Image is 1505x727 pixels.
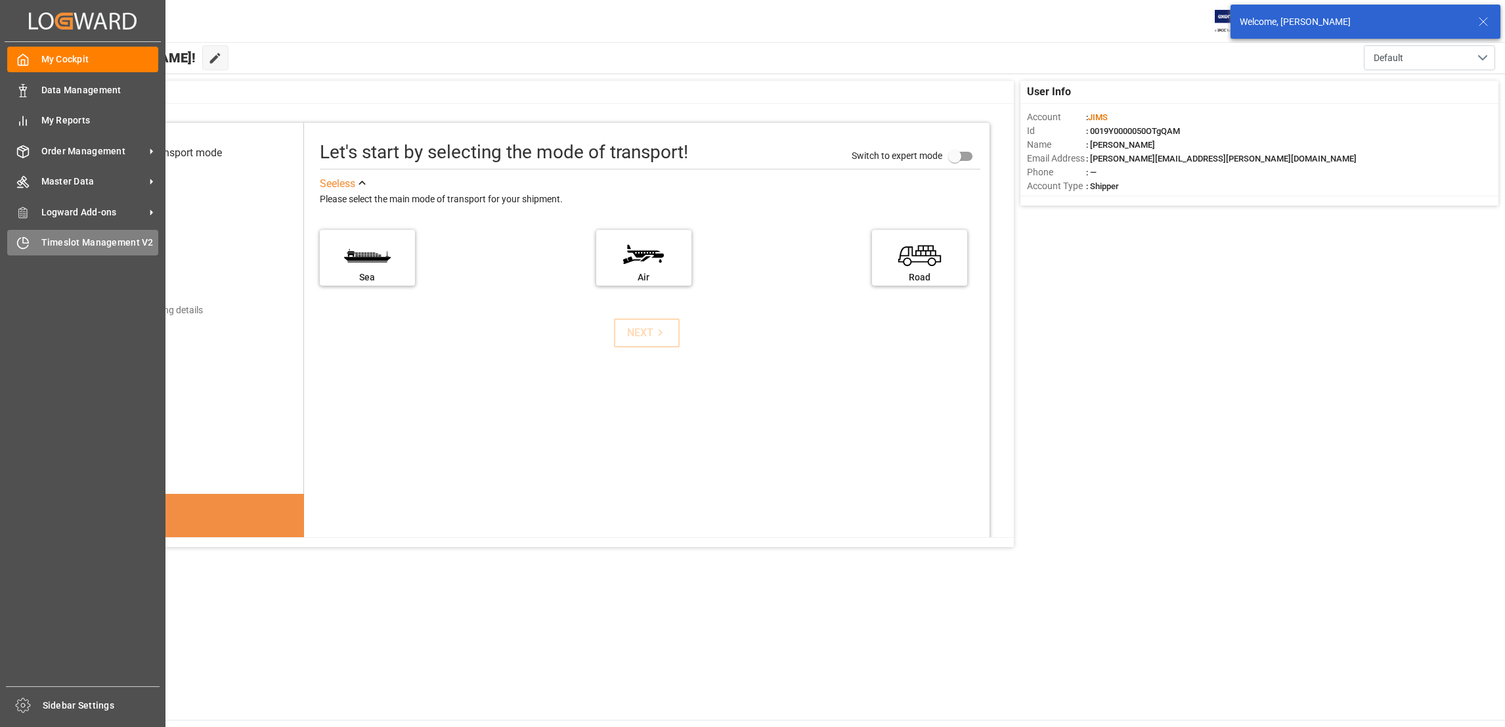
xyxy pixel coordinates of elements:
[614,319,680,347] button: NEXT
[41,114,159,127] span: My Reports
[1027,179,1086,193] span: Account Type
[1027,165,1086,179] span: Phone
[1027,124,1086,138] span: Id
[41,236,159,250] span: Timeslot Management V2
[41,83,159,97] span: Data Management
[43,699,160,713] span: Sidebar Settings
[41,206,145,219] span: Logward Add-ons
[1027,84,1071,100] span: User Info
[7,230,158,255] a: Timeslot Management V2
[627,325,667,341] div: NEXT
[603,271,685,284] div: Air
[326,271,408,284] div: Sea
[1027,138,1086,152] span: Name
[1374,51,1403,65] span: Default
[1215,10,1260,33] img: Exertis%20JAM%20-%20Email%20Logo.jpg_1722504956.jpg
[41,175,145,188] span: Master Data
[1086,154,1357,164] span: : [PERSON_NAME][EMAIL_ADDRESS][PERSON_NAME][DOMAIN_NAME]
[120,145,222,161] div: Select transport mode
[1027,152,1086,165] span: Email Address
[852,150,942,160] span: Switch to expert mode
[320,139,688,166] div: Let's start by selecting the mode of transport!
[1027,110,1086,124] span: Account
[1088,112,1108,122] span: JIMS
[1240,15,1466,29] div: Welcome, [PERSON_NAME]
[1086,126,1180,136] span: : 0019Y0000050OTgQAM
[1086,112,1108,122] span: :
[1086,181,1119,191] span: : Shipper
[41,53,159,66] span: My Cockpit
[7,47,158,72] a: My Cockpit
[1086,140,1155,150] span: : [PERSON_NAME]
[55,45,196,70] span: Hello [PERSON_NAME]!
[320,176,355,192] div: See less
[1364,45,1495,70] button: open menu
[7,77,158,102] a: Data Management
[879,271,961,284] div: Road
[1086,167,1097,177] span: : —
[41,144,145,158] span: Order Management
[320,192,981,208] div: Please select the main mode of transport for your shipment.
